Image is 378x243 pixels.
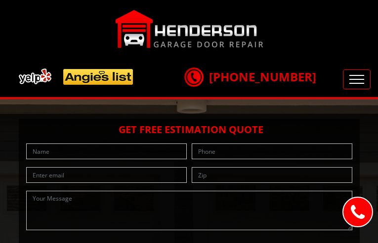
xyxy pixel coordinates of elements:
input: Enter email [26,167,187,183]
input: Phone [192,143,352,159]
input: Name [26,143,187,159]
input: Zip [192,167,352,183]
button: Toggle navigation [343,69,371,89]
h2: Get Free Estimation Quote [24,124,355,136]
img: Henderson.png [115,10,263,48]
a: [PHONE_NUMBER] [184,69,316,85]
img: call.png [181,65,206,89]
img: add.png [15,65,137,89]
